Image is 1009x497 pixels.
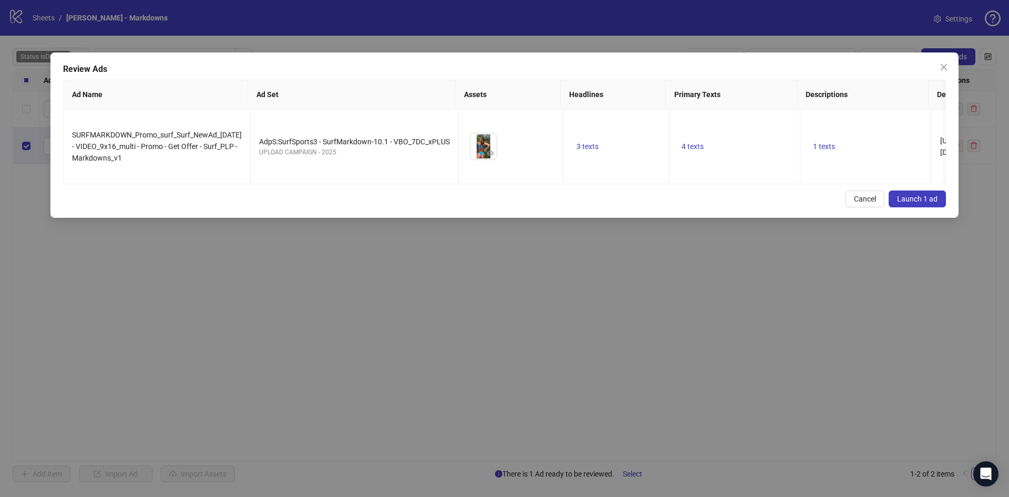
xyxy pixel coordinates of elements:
[677,140,708,153] button: 4 texts
[259,147,450,157] div: UPLOAD CAMPAIGN - 2025
[576,142,599,151] span: 3 texts
[889,191,946,207] button: Launch 1 ad
[572,140,603,153] button: 3 texts
[487,150,494,157] span: eye
[813,142,835,151] span: 1 texts
[846,191,884,207] button: Cancel
[470,133,497,160] img: Asset 1
[248,80,456,109] th: Ad Set
[940,63,948,71] span: close
[64,80,248,109] th: Ad Name
[259,136,450,147] div: AdpS:SurfSports3 - SurfMarkdown-10.1 - VBO_7DC_xPLUS
[72,131,242,162] span: SURFMARKDOWN_Promo_surf_Surf_NewAd_[DATE] - VIDEO_9x16_multi - Promo - Get Offer - Surf_PLP - Mar...
[666,80,797,109] th: Primary Texts
[561,80,666,109] th: Headlines
[854,195,876,203] span: Cancel
[809,140,839,153] button: 1 texts
[484,147,497,160] button: Preview
[973,461,998,487] div: Open Intercom Messenger
[797,80,929,109] th: Descriptions
[456,80,561,109] th: Assets
[935,59,952,76] button: Close
[682,142,704,151] span: 4 texts
[63,63,946,76] div: Review Ads
[897,195,938,203] span: Launch 1 ad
